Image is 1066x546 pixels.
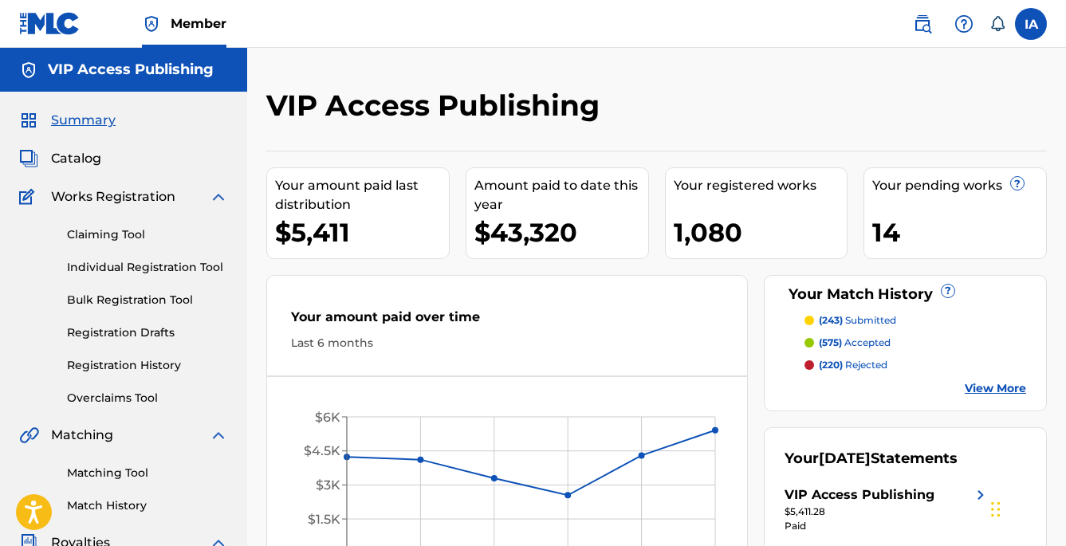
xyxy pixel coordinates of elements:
[965,380,1026,397] a: View More
[67,259,228,276] a: Individual Registration Tool
[19,149,101,168] a: CatalogCatalog
[819,358,887,372] p: rejected
[872,176,1046,195] div: Your pending works
[275,176,449,214] div: Your amount paid last distribution
[954,14,974,33] img: help
[19,111,116,130] a: SummarySummary
[291,335,723,352] div: Last 6 months
[67,292,228,308] a: Bulk Registration Tool
[804,313,1026,328] a: (243) submitted
[785,485,989,533] a: VIP Access Publishingright chevron icon$5,411.28Paid
[1021,334,1066,462] iframe: Resource Center
[942,285,954,297] span: ?
[785,485,934,505] div: VIP Access Publishing
[785,505,989,519] div: $5,411.28
[872,214,1046,250] div: 14
[67,226,228,243] a: Claiming Tool
[785,448,958,469] div: Your Statements
[291,308,723,335] div: Your amount paid over time
[19,111,38,130] img: Summary
[1015,8,1047,40] div: User Menu
[67,390,228,407] a: Overclaims Tool
[674,176,848,195] div: Your registered works
[275,214,449,250] div: $5,411
[67,497,228,514] a: Match History
[304,443,340,458] tspan: $4.5K
[474,176,648,214] div: Amount paid to date this year
[907,8,938,40] a: Public Search
[804,336,1026,350] a: (575) accepted
[51,111,116,130] span: Summary
[819,359,843,371] span: (220)
[67,324,228,341] a: Registration Drafts
[785,519,989,533] div: Paid
[819,336,842,348] span: (575)
[819,313,896,328] p: submitted
[142,14,161,33] img: Top Rightsholder
[948,8,980,40] div: Help
[315,410,340,425] tspan: $6K
[19,149,38,168] img: Catalog
[19,61,38,80] img: Accounts
[51,426,113,445] span: Matching
[989,16,1005,32] div: Notifications
[474,214,648,250] div: $43,320
[986,469,1066,546] iframe: Chat Widget
[819,450,871,467] span: [DATE]
[209,426,228,445] img: expand
[48,61,214,79] h5: VIP Access Publishing
[308,512,340,527] tspan: $1.5K
[266,88,608,124] h2: VIP Access Publishing
[991,485,1001,533] div: Drag
[971,485,990,505] img: right chevron icon
[316,477,340,493] tspan: $3K
[819,336,891,350] p: accepted
[51,149,101,168] span: Catalog
[674,214,848,250] div: 1,080
[67,357,228,374] a: Registration History
[51,187,175,206] span: Works Registration
[19,426,39,445] img: Matching
[804,358,1026,372] a: (220) rejected
[19,187,40,206] img: Works Registration
[171,14,226,33] span: Member
[913,14,932,33] img: search
[819,314,843,326] span: (243)
[209,187,228,206] img: expand
[19,12,81,35] img: MLC Logo
[1011,177,1024,190] span: ?
[67,465,228,481] a: Matching Tool
[785,284,1026,305] div: Your Match History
